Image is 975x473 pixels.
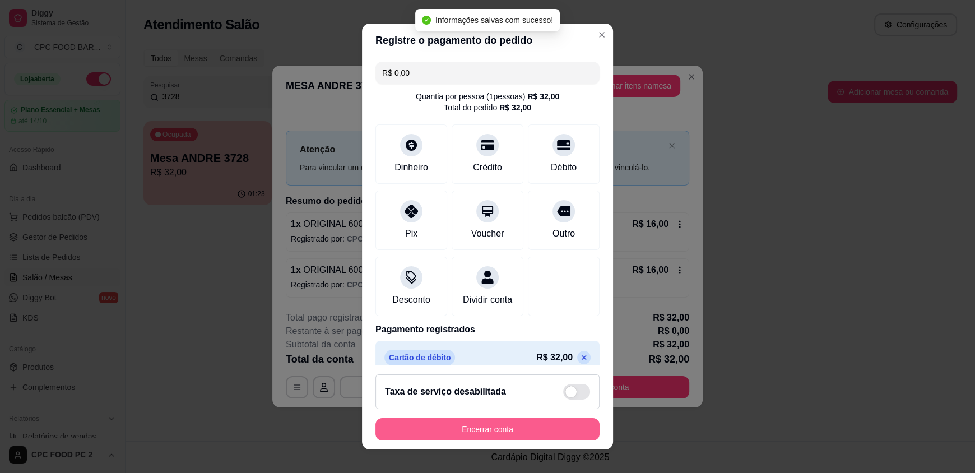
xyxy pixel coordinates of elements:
[384,350,455,365] p: Cartão de débito
[527,91,559,102] div: R$ 32,00
[405,227,417,240] div: Pix
[551,161,577,174] div: Débito
[362,24,613,57] header: Registre o pagamento do pedido
[552,227,575,240] div: Outro
[499,102,531,113] div: R$ 32,00
[473,161,502,174] div: Crédito
[375,418,600,440] button: Encerrar conta
[536,351,573,364] p: R$ 32,00
[416,91,559,102] div: Quantia por pessoa ( 1 pessoas)
[385,385,506,398] h2: Taxa de serviço desabilitada
[471,227,504,240] div: Voucher
[444,102,531,113] div: Total do pedido
[422,16,431,25] span: check-circle
[435,16,553,25] span: Informações salvas com sucesso!
[382,62,593,84] input: Ex.: hambúrguer de cordeiro
[394,161,428,174] div: Dinheiro
[593,26,611,44] button: Close
[375,323,600,336] p: Pagamento registrados
[392,293,430,307] div: Desconto
[463,293,512,307] div: Dividir conta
